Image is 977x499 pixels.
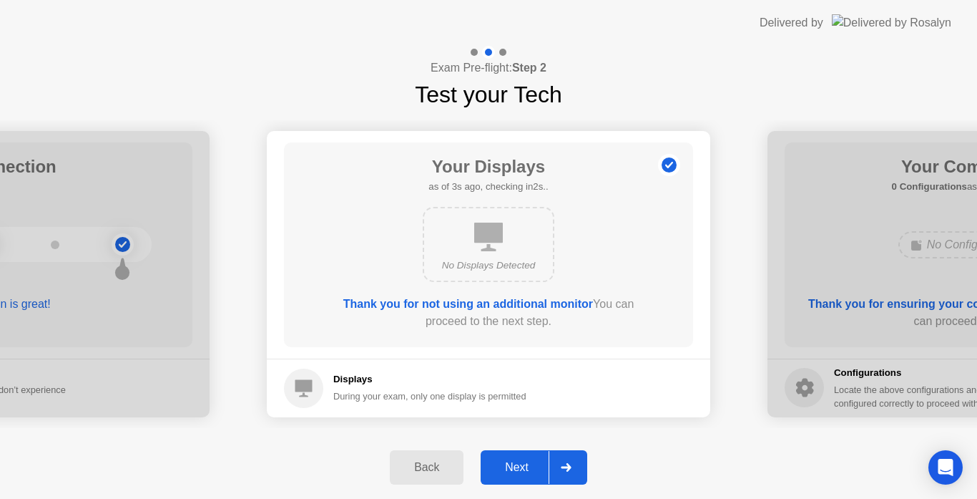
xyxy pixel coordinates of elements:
[428,154,548,180] h1: Your Displays
[832,14,951,31] img: Delivered by Rosalyn
[394,461,459,474] div: Back
[325,296,652,330] div: You can proceed to the next step.
[928,450,963,485] div: Open Intercom Messenger
[333,389,526,403] div: During your exam, only one display is permitted
[333,372,526,387] h5: Displays
[431,59,546,77] h4: Exam Pre-flight:
[415,77,562,112] h1: Test your Tech
[390,450,463,485] button: Back
[343,298,593,310] b: Thank you for not using an additional monitor
[485,461,549,474] div: Next
[428,180,548,194] h5: as of 3s ago, checking in2s..
[481,450,587,485] button: Next
[436,258,541,273] div: No Displays Detected
[760,14,823,32] div: Delivered by
[512,62,546,74] b: Step 2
